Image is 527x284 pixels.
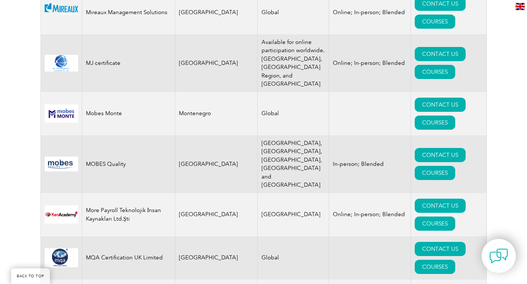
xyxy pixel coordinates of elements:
a: BACK TO TOP [11,268,50,284]
td: [GEOGRAPHIC_DATA] [175,135,258,193]
td: [GEOGRAPHIC_DATA] [175,34,258,92]
td: MJ certificate [82,34,175,92]
a: CONTACT US [415,242,466,256]
a: COURSES [415,166,455,180]
td: Online; In-person; Blended [329,34,411,92]
img: 46c31f76-1704-f011-bae3-00224896f61f-logo.png [45,55,78,72]
img: 43f150f7-466f-eb11-a812-002248153038-logo.png [45,248,78,267]
td: More Payroll Teknolojik İnsan Kaynakları Ltd.Şti [82,193,175,236]
a: COURSES [415,15,455,29]
a: CONTACT US [415,98,466,112]
td: Mobes Monte [82,92,175,135]
td: In-person; Blended [329,135,411,193]
td: Available for online participation worldwide. [GEOGRAPHIC_DATA], [GEOGRAPHIC_DATA] Region, and [G... [258,34,329,92]
td: [GEOGRAPHIC_DATA] [258,193,329,236]
td: [GEOGRAPHIC_DATA] [175,236,258,280]
a: COURSES [415,65,455,79]
img: e16a2823-4623-ef11-840a-00224897b20f-logo.png [45,205,78,224]
a: CONTACT US [415,199,466,213]
td: [GEOGRAPHIC_DATA] [175,193,258,236]
img: en [515,3,525,10]
td: Global [258,236,329,280]
a: CONTACT US [415,148,466,162]
a: CONTACT US [415,47,466,61]
img: ee85412e-dea2-eb11-b1ac-002248150db4-logo.png [45,104,78,123]
td: MOBES Quality [82,135,175,193]
td: MQA Certification UK Limited [82,236,175,280]
a: COURSES [415,116,455,130]
a: COURSES [415,260,455,274]
a: COURSES [415,217,455,231]
td: Online; In-person; Blended [329,193,411,236]
td: [GEOGRAPHIC_DATA], [GEOGRAPHIC_DATA], [GEOGRAPHIC_DATA], [GEOGRAPHIC_DATA] and [GEOGRAPHIC_DATA] [258,135,329,193]
td: Montenegro [175,92,258,135]
td: Global [258,92,329,135]
img: 12b9a102-445f-eb11-a812-00224814f89d-logo.png [45,3,78,22]
img: 072a24ac-d9bc-ea11-a814-000d3a79823d-logo.jpg [45,157,78,171]
img: contact-chat.png [489,247,508,265]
